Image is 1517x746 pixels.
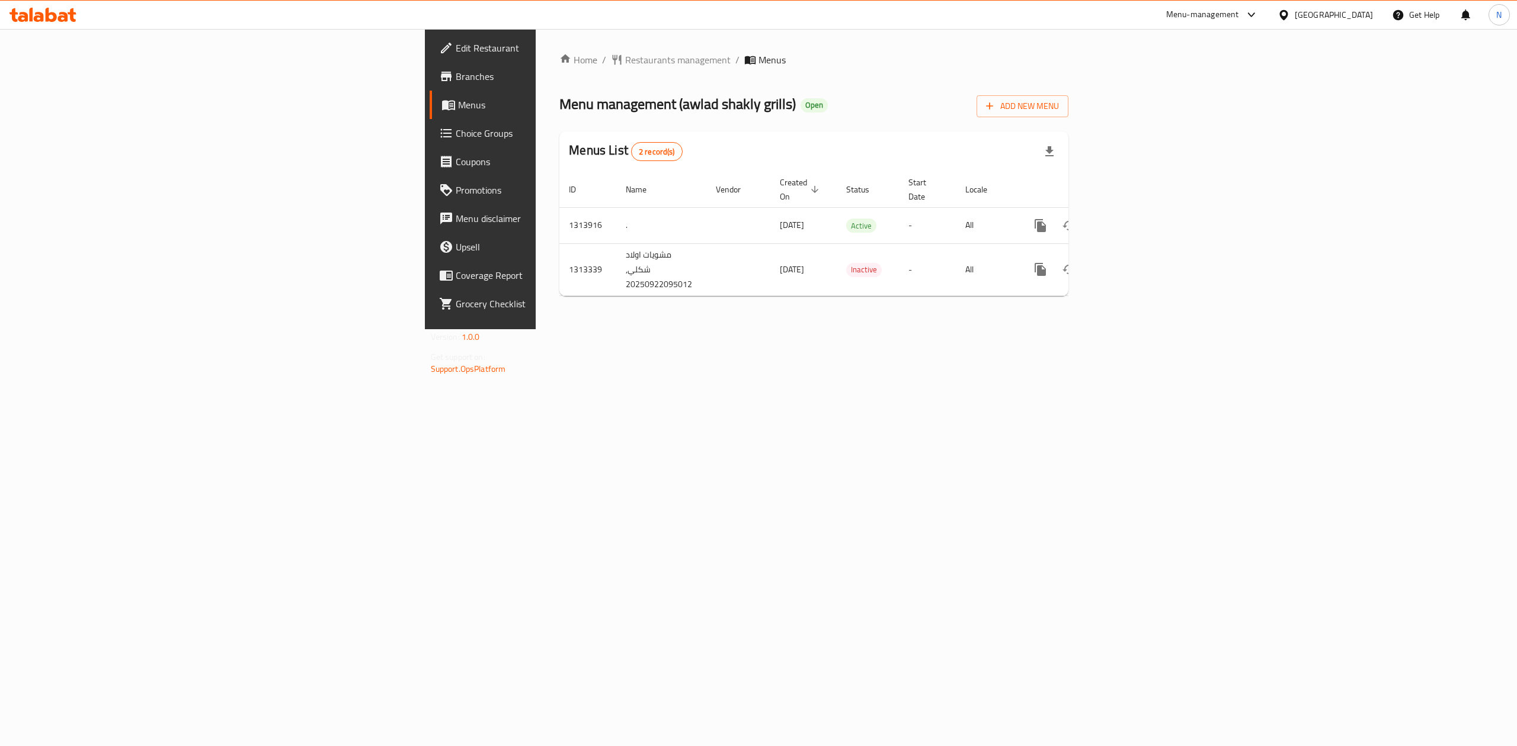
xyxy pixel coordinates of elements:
[456,69,669,83] span: Branches
[430,290,679,318] a: Grocery Checklist
[456,183,669,197] span: Promotions
[899,243,956,295] td: -
[846,182,885,197] span: Status
[430,233,679,261] a: Upsell
[430,119,679,147] a: Choice Groups
[780,175,822,204] span: Created On
[956,207,1017,243] td: All
[456,268,669,282] span: Coverage Report
[899,207,956,243] td: -
[846,219,876,233] span: Active
[462,329,480,345] span: 1.0.0
[956,243,1017,295] td: All
[735,53,740,67] li: /
[1166,8,1239,22] div: Menu-management
[631,142,683,161] div: Total records count
[632,146,682,157] span: 2 record(s)
[977,95,1068,117] button: Add New Menu
[430,62,679,91] a: Branches
[626,182,662,197] span: Name
[430,261,679,290] a: Coverage Report
[1496,8,1502,21] span: N
[456,297,669,311] span: Grocery Checklist
[559,53,1068,67] nav: breadcrumb
[758,53,786,67] span: Menus
[1055,211,1083,240] button: Change Status
[908,175,942,204] span: Start Date
[625,53,731,67] span: Restaurants management
[569,142,682,161] h2: Menus List
[458,98,669,112] span: Menus
[801,98,828,112] div: Open
[430,34,679,62] a: Edit Restaurant
[430,147,679,176] a: Coupons
[456,155,669,169] span: Coupons
[456,211,669,226] span: Menu disclaimer
[780,217,804,233] span: [DATE]
[431,349,485,365] span: Get support on:
[559,172,1150,296] table: enhanced table
[1026,211,1055,240] button: more
[430,176,679,204] a: Promotions
[431,329,460,345] span: Version:
[1035,137,1064,166] div: Export file
[965,182,1003,197] span: Locale
[569,182,591,197] span: ID
[1017,172,1150,208] th: Actions
[430,91,679,119] a: Menus
[1055,255,1083,284] button: Change Status
[430,204,679,233] a: Menu disclaimer
[846,263,882,276] span: Inactive
[1026,255,1055,284] button: more
[716,182,756,197] span: Vendor
[431,361,506,377] a: Support.OpsPlatform
[456,126,669,140] span: Choice Groups
[801,100,828,110] span: Open
[456,41,669,55] span: Edit Restaurant
[780,262,804,277] span: [DATE]
[1295,8,1373,21] div: [GEOGRAPHIC_DATA]
[456,240,669,254] span: Upsell
[986,99,1059,114] span: Add New Menu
